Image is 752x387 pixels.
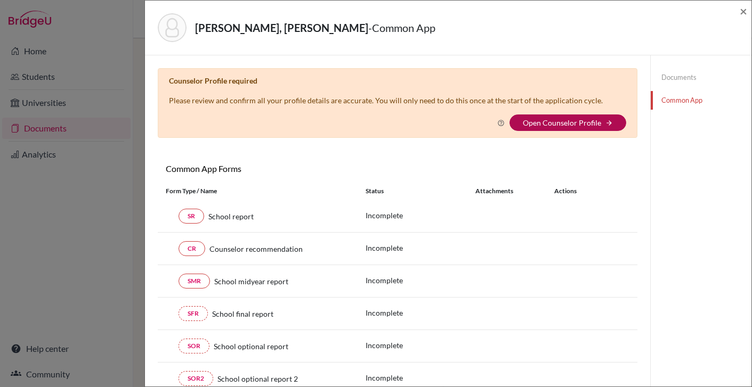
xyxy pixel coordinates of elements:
[217,373,298,384] span: School optional report 2
[523,118,601,127] a: Open Counselor Profile
[475,186,541,196] div: Attachments
[169,76,257,85] b: Counselor Profile required
[158,186,358,196] div: Form Type / Name
[209,243,303,254] span: Counselor recommendation
[366,372,475,383] p: Incomplete
[366,186,475,196] div: Status
[179,371,213,386] a: SOR2
[366,275,475,286] p: Incomplete
[541,186,608,196] div: Actions
[366,242,475,253] p: Incomplete
[179,209,204,224] a: SR
[179,241,205,256] a: CR
[169,95,603,106] p: Please review and confirm all your profile details are accurate. You will only need to do this on...
[179,306,208,321] a: SFR
[366,340,475,351] p: Incomplete
[366,210,475,221] p: Incomplete
[214,276,288,287] span: School midyear report
[179,339,209,353] a: SOR
[605,119,613,127] i: arrow_forward
[158,163,398,174] h6: Common App Forms
[208,211,254,222] span: School report
[651,91,751,110] a: Common App
[195,21,368,34] strong: [PERSON_NAME], [PERSON_NAME]
[214,341,288,352] span: School optional report
[510,114,626,131] button: Open Counselor Profilearrow_forward
[740,3,747,19] span: ×
[179,274,210,289] a: SMR
[368,21,435,34] span: - Common App
[740,5,747,18] button: Close
[366,307,475,318] p: Incomplete
[212,308,273,319] span: School final report
[651,68,751,87] a: Documents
